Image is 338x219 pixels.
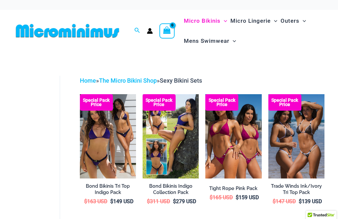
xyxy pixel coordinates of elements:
[182,11,229,31] a: Micro BikinisMenu ToggleMenu Toggle
[268,183,324,198] a: Trade Winds Ink/Ivory Tri Top Pack
[205,185,261,194] a: Tight Rope Pink Pack
[99,77,157,84] a: The Micro Bikini Shop
[173,198,176,205] span: $
[143,94,199,178] img: Bond Inidgo Collection Pack (10)
[205,98,238,107] b: Special Pack Price
[236,194,239,201] span: $
[268,98,301,107] b: Special Pack Price
[134,27,140,35] a: Search icon link
[299,198,322,205] bdi: 139 USD
[182,31,238,51] a: Mens SwimwearMenu ToggleMenu Toggle
[80,98,113,107] b: Special Pack Price
[84,198,107,205] bdi: 163 USD
[80,94,136,178] a: Bond Indigo Tri Top Pack (1) Bond Indigo Tri Top Pack Back (1)Bond Indigo Tri Top Pack Back (1)
[110,198,113,205] span: $
[147,198,170,205] bdi: 311 USD
[210,194,233,201] bdi: 165 USD
[84,198,87,205] span: $
[143,98,176,107] b: Special Pack Price
[205,94,261,178] img: Collection Pack F
[210,194,213,201] span: $
[110,198,133,205] bdi: 149 USD
[268,94,324,178] a: Top Bum Pack Top Bum Pack bTop Bum Pack b
[236,194,259,201] bdi: 159 USD
[80,94,136,178] img: Bond Indigo Tri Top Pack (1)
[299,198,302,205] span: $
[13,23,122,38] img: MM SHOP LOGO FLAT
[80,183,136,195] h2: Bond Bikinis Tri Top Indigo Pack
[80,77,202,84] span: » »
[268,94,324,178] img: Top Bum Pack
[299,13,306,29] span: Menu Toggle
[229,11,279,31] a: Micro LingerieMenu ToggleMenu Toggle
[230,13,271,29] span: Micro Lingerie
[205,185,261,192] h2: Tight Rope Pink Pack
[229,33,236,49] span: Menu Toggle
[147,28,153,34] a: Account icon link
[159,23,175,39] a: View Shopping Cart, empty
[147,198,150,205] span: $
[273,198,296,205] bdi: 147 USD
[143,94,199,178] a: Bond Inidgo Collection Pack (10) Bond Indigo Bikini Collection Pack Back (6)Bond Indigo Bikini Co...
[273,198,276,205] span: $
[184,13,220,29] span: Micro Bikinis
[143,183,199,195] h2: Bond Bikinis Indigo Collection Pack
[205,94,261,178] a: Collection Pack F Collection Pack B (3)Collection Pack B (3)
[281,13,299,29] span: Outers
[279,11,308,31] a: OutersMenu ToggleMenu Toggle
[80,77,96,84] a: Home
[17,70,76,202] iframe: TrustedSite Certified
[268,183,324,195] h2: Trade Winds Ink/Ivory Tri Top Pack
[184,33,229,49] span: Mens Swimwear
[181,10,325,52] nav: Site Navigation
[271,13,277,29] span: Menu Toggle
[220,13,227,29] span: Menu Toggle
[143,183,199,198] a: Bond Bikinis Indigo Collection Pack
[80,183,136,198] a: Bond Bikinis Tri Top Indigo Pack
[160,77,202,84] span: Sexy Bikini Sets
[173,198,196,205] bdi: 279 USD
